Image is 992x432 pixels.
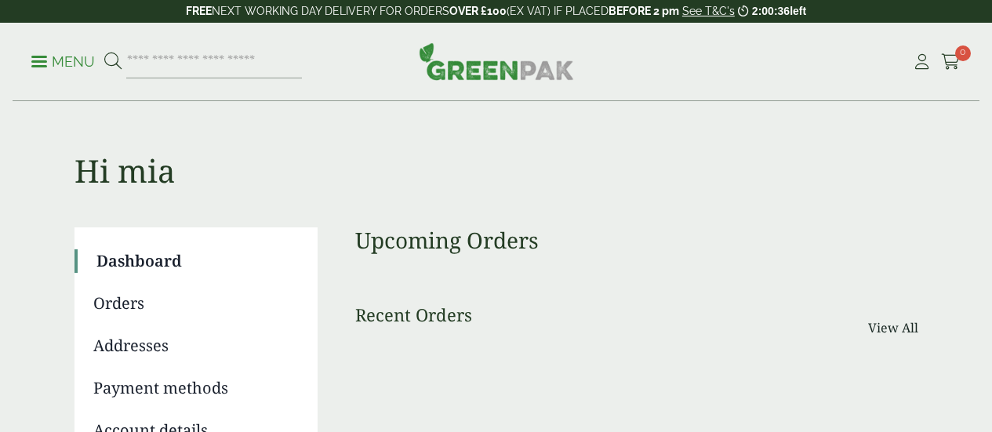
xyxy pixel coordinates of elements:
[941,50,961,74] a: 0
[941,54,961,70] i: Cart
[31,53,95,68] a: Menu
[912,54,932,70] i: My Account
[186,5,212,17] strong: FREE
[93,292,296,315] a: Orders
[93,376,296,400] a: Payment methods
[609,5,679,17] strong: BEFORE 2 pm
[419,42,574,80] img: GreenPak Supplies
[682,5,735,17] a: See T&C's
[96,249,296,273] a: Dashboard
[93,334,296,358] a: Addresses
[74,102,918,190] h1: Hi mia
[31,53,95,71] p: Menu
[449,5,507,17] strong: OVER £100
[790,5,806,17] span: left
[752,5,790,17] span: 2:00:36
[355,227,918,254] h3: Upcoming Orders
[355,304,472,325] h3: Recent Orders
[955,45,971,61] span: 0
[868,318,918,337] a: View All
